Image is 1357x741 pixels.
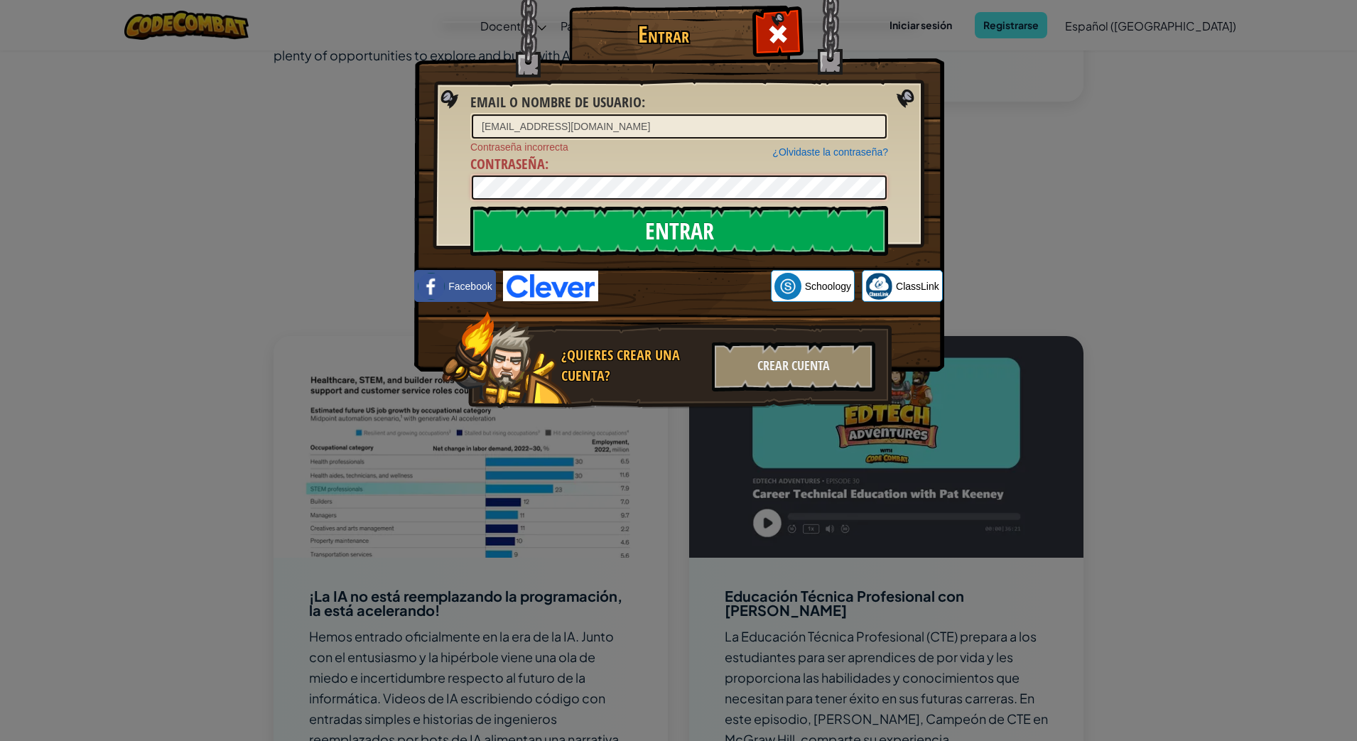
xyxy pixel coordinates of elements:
span: Schoology [805,279,851,293]
input: Entrar [470,206,888,256]
span: Email o Nombre de usuario [470,92,642,112]
div: Crear Cuenta [712,342,875,391]
img: facebook_small.png [418,273,445,300]
img: clever-logo-blue.png [503,271,598,301]
span: ClassLink [896,279,939,293]
a: ¿Olvidaste la contraseña? [772,146,888,158]
span: Contraseña incorrecta [470,140,888,154]
label: : [470,154,548,175]
img: schoology.png [774,273,801,300]
span: Contraseña [470,154,545,173]
iframe: Botón Iniciar sesión con Google [598,271,771,302]
h1: Entrar [573,22,754,47]
div: ¿Quieres crear una cuenta? [561,345,703,386]
label: : [470,92,645,113]
img: classlink-logo-small.png [865,273,892,300]
span: Facebook [448,279,492,293]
